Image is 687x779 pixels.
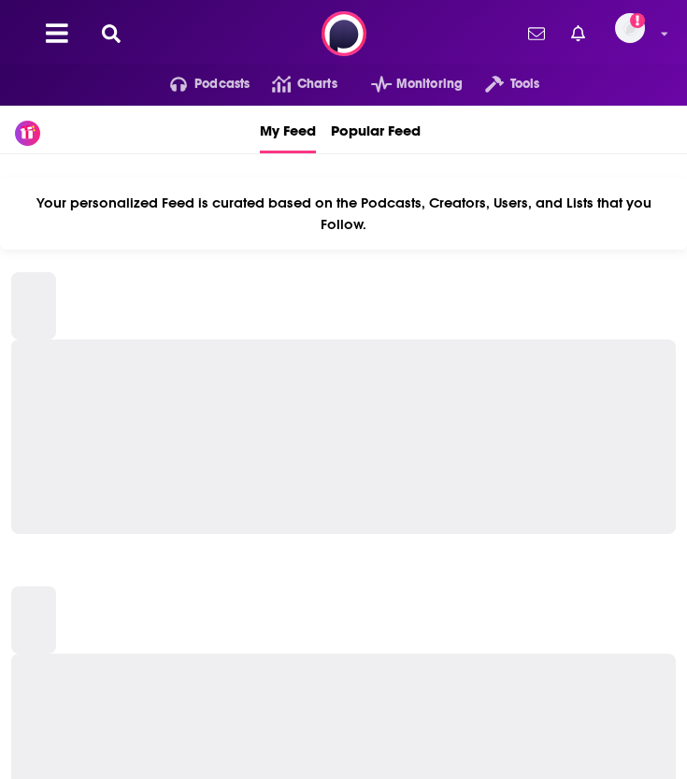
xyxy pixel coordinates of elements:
[260,109,316,151] span: My Feed
[322,11,366,56] img: Podchaser - Follow, Share and Rate Podcasts
[564,18,593,50] a: Show notifications dropdown
[260,106,316,153] a: My Feed
[349,69,463,99] button: open menu
[250,69,336,99] a: Charts
[396,71,463,97] span: Monitoring
[510,71,540,97] span: Tools
[297,71,337,97] span: Charts
[331,106,421,153] a: Popular Feed
[615,13,645,43] span: Logged in as evankrask
[331,109,421,151] span: Popular Feed
[630,13,645,28] svg: Add a profile image
[521,18,552,50] a: Show notifications dropdown
[615,13,645,43] img: User Profile
[463,69,539,99] button: open menu
[194,71,250,97] span: Podcasts
[615,13,656,54] a: Logged in as evankrask
[148,69,250,99] button: open menu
